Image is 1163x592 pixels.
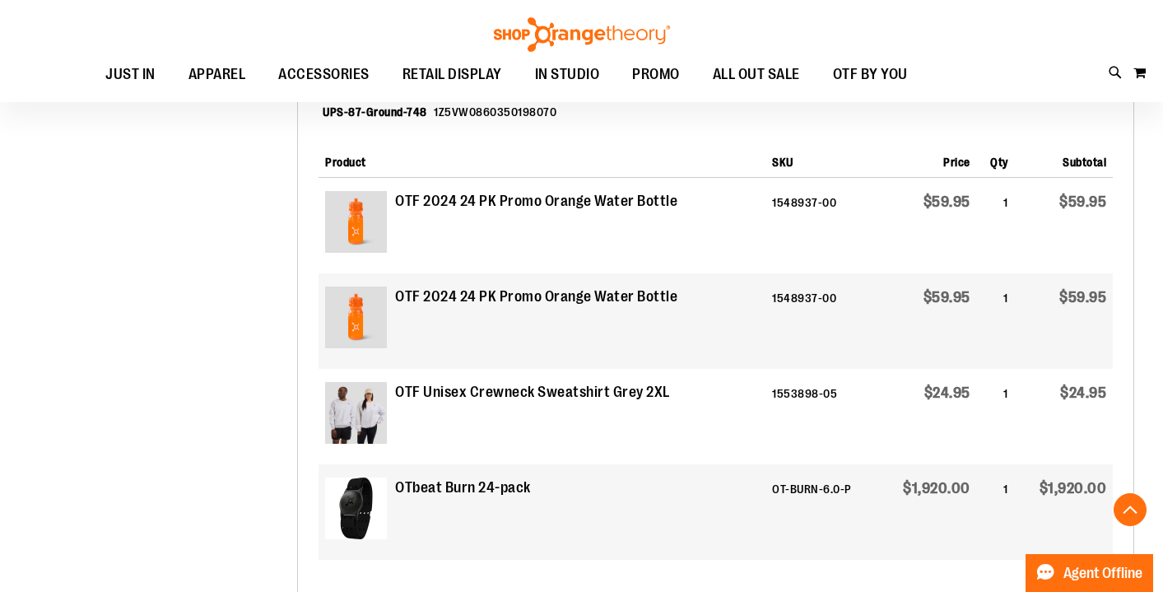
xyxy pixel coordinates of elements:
[325,382,387,444] img: OTF Unisex Crewneck Sweatshirt Grey
[325,287,387,348] img: Promo Water Bottle - Pack of 24
[924,385,970,401] span: $24.95
[977,464,1015,560] td: 1
[319,141,765,178] th: Product
[1015,141,1113,178] th: Subtotal
[903,480,970,496] span: $1,920.00
[535,56,600,93] span: IN STUDIO
[395,478,531,499] strong: OTbeat Burn 24-pack
[765,273,879,369] td: 1548937-00
[1059,289,1106,305] span: $59.95
[395,191,677,212] strong: OTF 2024 24 PK Promo Orange Water Bottle
[713,56,800,93] span: ALL OUT SALE
[1059,193,1106,210] span: $59.95
[325,478,387,539] img: OTbeat Burn 24-pack
[1040,480,1107,496] span: $1,920.00
[1026,554,1153,592] button: Agent Offline
[105,56,156,93] span: JUST IN
[765,178,879,273] td: 1548937-00
[323,104,427,120] dt: UPS-87-Ground-748
[395,287,677,308] strong: OTF 2024 24 PK Promo Orange Water Bottle
[923,289,970,305] span: $59.95
[1060,385,1106,401] span: $24.95
[765,369,879,464] td: 1553898-05
[923,193,970,210] span: $59.95
[434,104,556,120] dd: 1Z5VW0860350198070
[278,56,370,93] span: ACCESSORIES
[765,464,879,560] td: OT-BURN-6.0-P
[977,141,1015,178] th: Qty
[325,191,387,253] img: Promo Water Bottle - Pack of 24
[632,56,680,93] span: PROMO
[879,141,977,178] th: Price
[977,178,1015,273] td: 1
[1063,566,1142,581] span: Agent Offline
[833,56,908,93] span: OTF BY YOU
[977,273,1015,369] td: 1
[1114,493,1147,526] button: Back To Top
[188,56,246,93] span: APPAREL
[765,141,879,178] th: SKU
[395,382,670,403] strong: OTF Unisex Crewneck Sweatshirt Grey 2XL
[977,369,1015,464] td: 1
[491,17,672,52] img: Shop Orangetheory
[402,56,502,93] span: RETAIL DISPLAY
